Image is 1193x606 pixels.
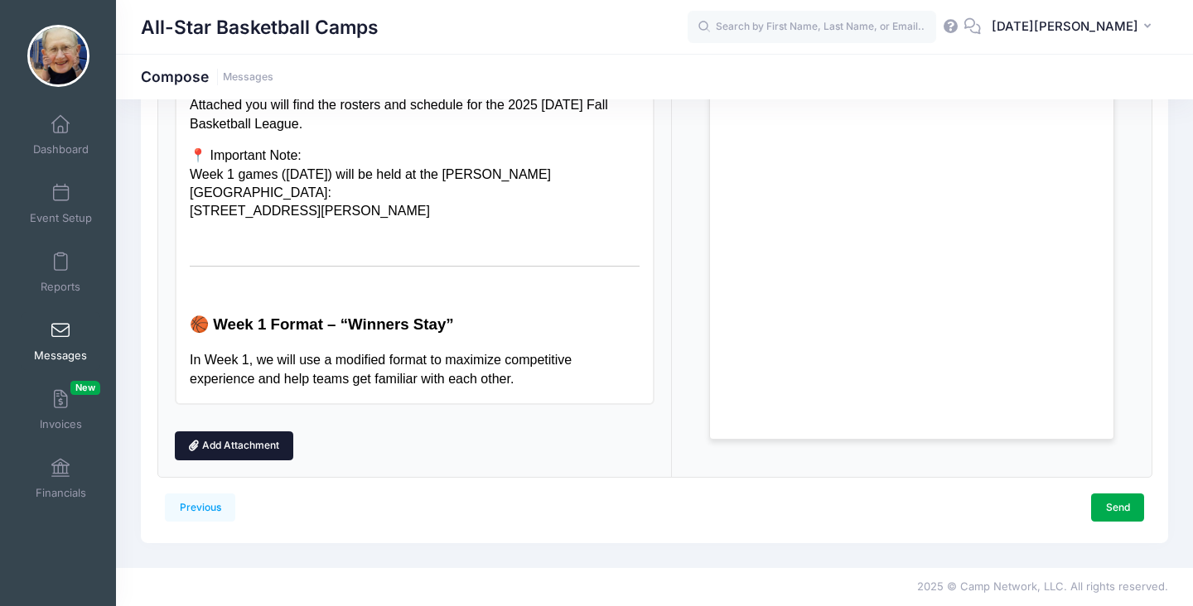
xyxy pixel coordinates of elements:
span: Invoices [40,417,82,431]
p: In Week 1, we will use a modified format to maximize competitive experience and help teams get fa... [13,286,463,323]
a: Add Attachment [175,431,294,459]
iframe: Rich Text Area [176,65,653,403]
img: All-Star Basketball Camps [27,25,89,87]
span: Financials [36,486,86,500]
span: New [70,381,100,395]
p: 📍 Important Note: Week 1 games ([DATE]) will be held at the [PERSON_NAME][GEOGRAPHIC_DATA]: [STRE... [13,81,463,156]
span: 2025 © Camp Network, LLC. All rights reserved. [917,580,1168,593]
a: Dashboard [22,106,100,164]
a: Previous [165,493,235,522]
a: Financials [22,450,100,507]
a: Messages [22,312,100,370]
p: Attached you will find the rosters and schedule for the 2025 [DATE] Fall Basketball League. [13,31,463,68]
span: Reports [41,280,80,294]
p: All-Star Division Please arrive at 2:30 PM [46,336,463,373]
a: Reports [22,243,100,301]
span: Event Setup [30,211,92,225]
h3: 🏀 Week 1 Format – “Winners Stay” [13,248,463,270]
h1: Compose [141,68,273,85]
button: [DATE][PERSON_NAME] [981,8,1168,46]
span: [DATE][PERSON_NAME] [992,17,1138,36]
span: Messages [34,349,87,363]
a: InvoicesNew [22,381,100,439]
h1: All-Star Basketball Camps [141,8,379,46]
a: Messages [223,71,273,84]
a: Event Setup [22,175,100,233]
a: Send [1091,493,1144,522]
span: Dashboard [33,142,89,156]
input: Search by First Name, Last Name, or Email... [688,11,936,44]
